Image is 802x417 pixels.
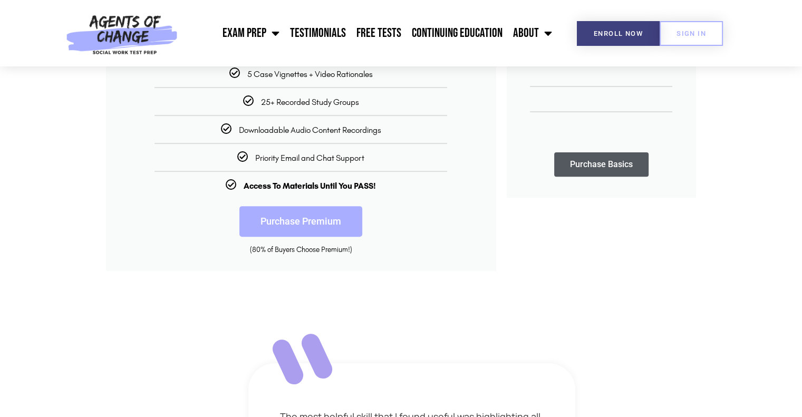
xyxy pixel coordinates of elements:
[217,20,285,46] a: Exam Prep
[255,153,364,163] span: Priority Email and Chat Support
[247,69,373,79] span: 5 Case Vignettes + Video Rationales
[239,125,381,135] span: Downloadable Audio Content Recordings
[660,21,723,46] a: SIGN IN
[677,30,706,37] span: SIGN IN
[577,21,660,46] a: Enroll Now
[407,20,508,46] a: Continuing Education
[122,245,480,255] div: (80% of Buyers Choose Premium!)
[594,30,643,37] span: Enroll Now
[239,206,362,237] a: Purchase Premium
[351,20,407,46] a: Free Tests
[554,152,649,177] a: Purchase Basics
[183,20,557,46] nav: Menu
[285,20,351,46] a: Testimonials
[244,181,376,191] b: Access To Materials Until You PASS!
[261,97,359,107] span: 25+ Recorded Study Groups
[508,20,557,46] a: About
